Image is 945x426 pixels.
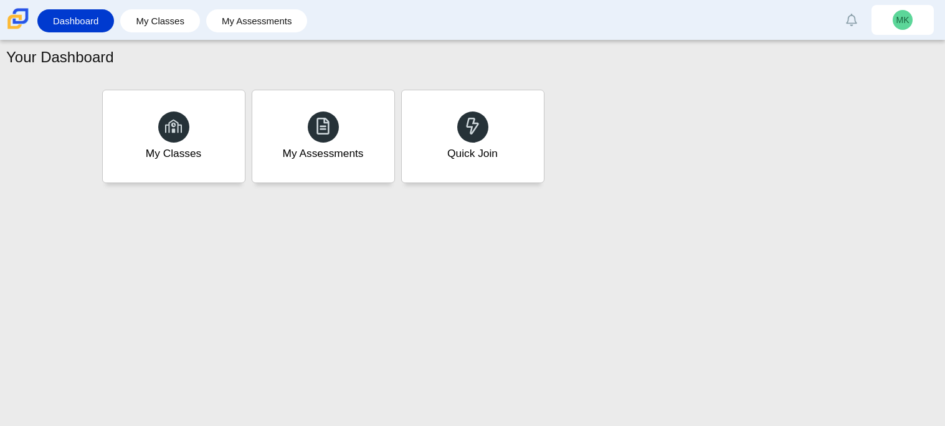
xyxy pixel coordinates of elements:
a: Alerts [838,6,865,34]
div: My Classes [146,146,202,161]
a: Dashboard [44,9,108,32]
img: Carmen School of Science & Technology [5,6,31,32]
a: Quick Join [401,90,544,183]
a: My Assessments [252,90,395,183]
a: My Assessments [212,9,302,32]
a: My Classes [126,9,194,32]
h1: Your Dashboard [6,47,114,68]
a: Carmen School of Science & Technology [5,23,31,34]
a: My Classes [102,90,245,183]
span: MK [896,16,909,24]
a: MK [871,5,934,35]
div: Quick Join [447,146,498,161]
div: My Assessments [283,146,364,161]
